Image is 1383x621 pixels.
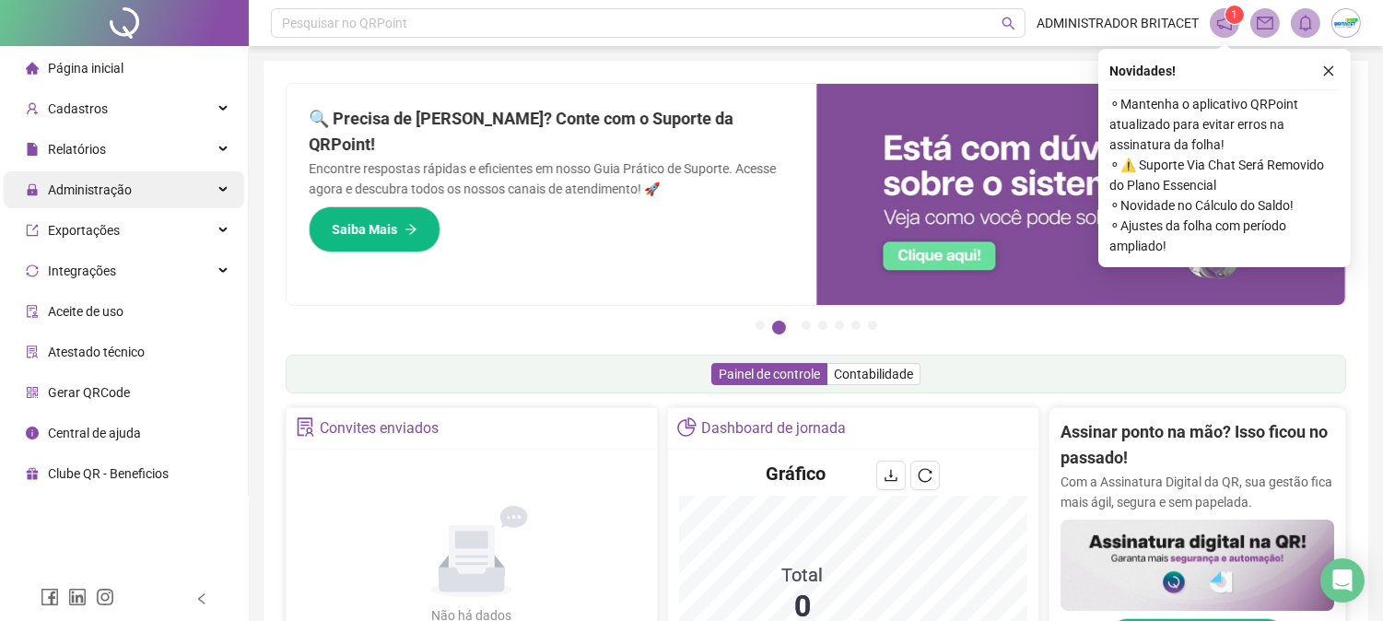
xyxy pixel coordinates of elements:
div: Convites enviados [320,413,439,444]
span: Clube QR - Beneficios [48,466,169,481]
button: 3 [802,321,811,330]
span: Contabilidade [834,367,913,381]
span: audit [26,305,39,318]
span: Novidades ! [1109,61,1176,81]
span: 1 [1232,8,1238,21]
span: Saiba Mais [332,219,397,240]
span: notification [1216,15,1233,31]
span: ⚬ ⚠️ Suporte Via Chat Será Removido do Plano Essencial [1109,155,1340,195]
span: Administração [48,182,132,197]
span: close [1322,64,1335,77]
sup: 1 [1225,6,1244,24]
span: ADMINISTRADOR BRITACET [1037,13,1199,33]
span: left [195,592,208,605]
img: banner%2F02c71560-61a6-44d4-94b9-c8ab97240462.png [1061,520,1334,611]
span: bell [1297,15,1314,31]
p: Encontre respostas rápidas e eficientes em nosso Guia Prático de Suporte. Acesse agora e descubra... [309,158,794,199]
h2: Assinar ponto na mão? Isso ficou no passado! [1061,419,1334,472]
button: 1 [756,321,765,330]
span: arrow-right [404,223,417,236]
span: ⚬ Novidade no Cálculo do Saldo! [1109,195,1340,216]
button: 7 [868,321,877,330]
span: Relatórios [48,142,106,157]
span: qrcode [26,386,39,399]
div: Dashboard de jornada [701,413,846,444]
span: linkedin [68,588,87,606]
span: reload [918,468,932,483]
span: mail [1257,15,1273,31]
span: search [1002,17,1015,30]
span: ⚬ Ajustes da folha com período ampliado! [1109,216,1340,256]
button: 5 [835,321,844,330]
span: export [26,224,39,237]
span: Atestado técnico [48,345,145,359]
img: 73035 [1332,9,1360,37]
span: lock [26,183,39,196]
span: instagram [96,588,114,606]
img: banner%2F0cf4e1f0-cb71-40ef-aa93-44bd3d4ee559.png [816,84,1346,305]
span: user-add [26,102,39,115]
span: facebook [41,588,59,606]
button: 6 [851,321,861,330]
span: Exportações [48,223,120,238]
span: solution [26,346,39,358]
span: info-circle [26,427,39,439]
span: Aceite de uso [48,304,123,319]
p: Com a Assinatura Digital da QR, sua gestão fica mais ágil, segura e sem papelada. [1061,472,1334,512]
button: 4 [818,321,827,330]
div: Open Intercom Messenger [1320,558,1365,603]
button: 2 [772,321,786,334]
span: gift [26,467,39,480]
span: Cadastros [48,101,108,116]
span: home [26,62,39,75]
span: download [884,468,898,483]
span: solution [296,417,315,437]
button: Saiba Mais [309,206,440,252]
h2: 🔍 Precisa de [PERSON_NAME]? Conte com o Suporte da QRPoint! [309,106,794,158]
h4: Gráfico [766,461,826,486]
span: ⚬ Mantenha o aplicativo QRPoint atualizado para evitar erros na assinatura da folha! [1109,94,1340,155]
span: Central de ajuda [48,426,141,440]
span: Painel de controle [719,367,820,381]
span: Página inicial [48,61,123,76]
span: file [26,143,39,156]
span: Gerar QRCode [48,385,130,400]
span: sync [26,264,39,277]
span: Integrações [48,264,116,278]
span: pie-chart [677,417,697,437]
